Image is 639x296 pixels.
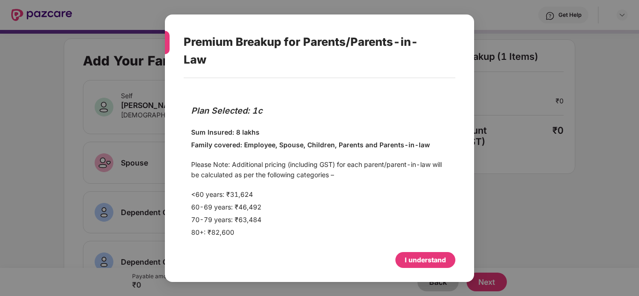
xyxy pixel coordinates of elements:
[191,139,448,150] p: Family covered: Employee, Spouse, Children, Parents and Parents-in-law
[191,127,448,137] p: Sum Insured: 8 lakhs
[191,104,448,117] p: Plan Selected: 1c
[191,214,448,224] p: 70-79 years: ₹63,484
[191,159,448,180] p: Please Note: Additional pricing (including GST) for each parent/parent-in-law will be calculated ...
[191,202,448,212] p: 60-69 years: ₹46,492
[184,24,433,78] div: Premium Breakup for Parents/Parents-in-Law
[191,189,448,199] p: <60 years: ₹31,624
[405,254,446,265] div: I understand
[191,227,448,237] p: 80+: ₹82,600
